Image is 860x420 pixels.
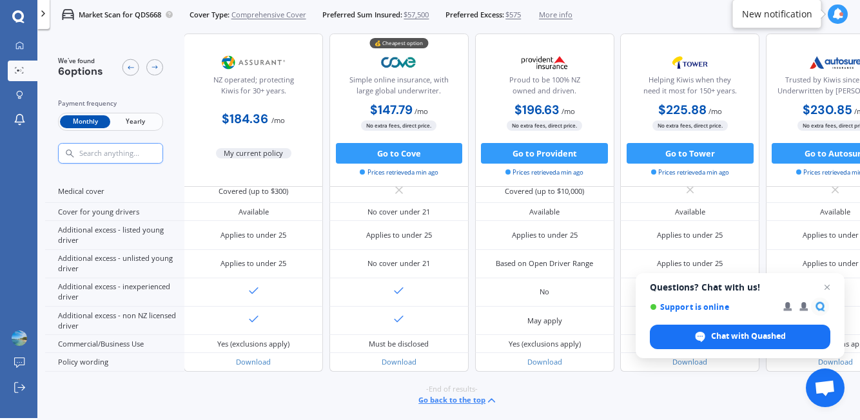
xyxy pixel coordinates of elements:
[366,230,432,240] div: Applies to under 25
[505,168,583,177] span: Prices retrieved a min ago
[507,121,582,131] span: No extra fees, direct price.
[418,394,498,406] button: Go back to the top
[45,203,184,221] div: Cover for young drivers
[367,258,430,269] div: No cover under 21
[222,111,268,127] b: $184.36
[675,207,705,217] div: Available
[216,148,292,158] span: My current policy
[426,384,478,394] span: -End of results-
[672,357,707,367] a: Download
[656,50,724,75] img: Tower.webp
[220,50,288,75] img: Assurant.png
[79,10,161,20] p: Market Scan for QDS668
[496,258,593,269] div: Based on Open Driver Range
[651,168,729,177] span: Prices retrieved a min ago
[650,302,774,312] span: Support is online
[370,102,413,118] b: $147.79
[336,143,463,164] button: Go to Cove
[484,75,605,100] div: Proud to be 100% NZ owned and driven.
[110,115,161,129] span: Yearly
[45,278,184,307] div: Additional excess - inexperienced driver
[709,106,722,116] span: / mo
[236,357,271,367] a: Download
[529,207,560,217] div: Available
[819,280,835,295] span: Close chat
[652,121,728,131] span: No extra fees, direct price.
[60,115,110,129] span: Monthly
[445,10,504,20] span: Preferred Excess:
[657,258,723,269] div: Applies to under 25
[369,339,429,349] div: Must be disclosed
[190,10,230,20] span: Cover Type:
[505,186,584,196] div: Covered (up to $10,000)
[512,230,578,240] div: Applies to under 25
[360,168,438,177] span: Prices retrieved a min ago
[338,75,460,100] div: Simple online insurance, with large global underwriter.
[12,330,27,346] img: ACg8ocIU7gbMPsDbStn57NqPixnQAwmlgqJEgvuu6_NoN9kfoYtEqoC6=s96-c
[650,282,830,292] span: Questions? Chat with us!
[711,330,786,342] span: Chat with Quashed
[45,180,184,203] div: Medical cover
[367,207,430,217] div: No cover under 21
[78,149,184,158] input: Search anything...
[58,65,103,79] span: 6 options
[806,368,845,407] div: Open chat
[539,10,572,20] span: More info
[271,115,285,125] span: / mo
[562,106,575,116] span: / mo
[322,10,402,20] span: Preferred Sum Insured:
[220,258,286,269] div: Applies to under 25
[527,357,562,367] a: Download
[58,99,163,109] div: Payment frequency
[219,186,288,196] div: Covered (up to $300)
[58,57,103,66] span: We've found
[657,230,723,240] div: Applies to under 25
[45,250,184,278] div: Additional excess - unlisted young driver
[45,335,184,353] div: Commercial/Business Use
[505,10,521,20] span: $575
[742,8,812,21] div: New notification
[527,316,562,326] div: May apply
[45,307,184,335] div: Additional excess - non NZ licensed driver
[820,207,850,217] div: Available
[231,10,306,20] span: Comprehensive Cover
[239,207,269,217] div: Available
[658,102,707,118] b: $225.88
[369,39,428,49] div: 💰 Cheapest option
[404,10,429,20] span: $57,500
[45,221,184,249] div: Additional excess - listed young driver
[217,339,289,349] div: Yes (exclusions apply)
[62,8,74,21] img: car.f15378c7a67c060ca3f3.svg
[650,325,830,349] div: Chat with Quashed
[361,121,436,131] span: No extra fees, direct price.
[193,75,314,100] div: NZ operated; protecting Kiwis for 30+ years.
[45,353,184,371] div: Policy wording
[382,357,416,367] a: Download
[803,102,852,118] b: $230.85
[629,75,750,100] div: Helping Kiwis when they need it most for 150+ years.
[540,287,549,297] div: No
[481,143,608,164] button: Go to Provident
[627,143,754,164] button: Go to Tower
[511,50,579,75] img: Provident.png
[365,50,433,75] img: Cove.webp
[509,339,581,349] div: Yes (exclusions apply)
[514,102,560,118] b: $196.63
[818,357,853,367] a: Download
[415,106,428,116] span: / mo
[220,230,286,240] div: Applies to under 25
